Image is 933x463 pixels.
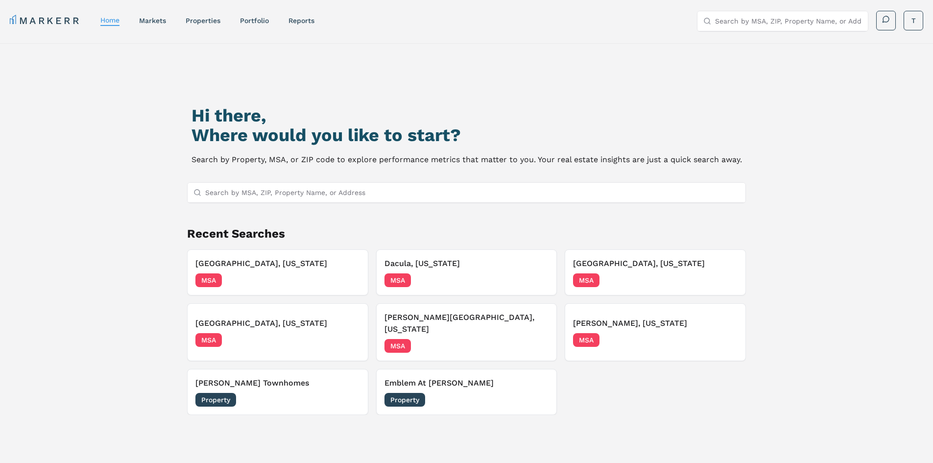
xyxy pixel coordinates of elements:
span: MSA [384,273,411,287]
p: Search by Property, MSA, or ZIP code to explore performance metrics that matter to you. Your real... [191,153,742,167]
button: Remove Emblem At ConyersEmblem At [PERSON_NAME]Property[DATE] [376,369,557,415]
button: Remove Tessa Jodeco Townhomes[PERSON_NAME] TownhomesProperty[DATE] [187,369,368,415]
h2: Recent Searches [187,226,746,242]
button: Remove Doraville, Georgia[GEOGRAPHIC_DATA], [US_STATE]MSA[DATE] [187,249,368,295]
h3: Emblem At [PERSON_NAME] [384,377,549,389]
span: [DATE] [526,395,549,405]
span: MSA [573,333,599,347]
h2: Where would you like to start? [191,125,742,145]
h3: [GEOGRAPHIC_DATA], [US_STATE] [195,317,360,329]
button: Remove Sandy Springs, Georgia[PERSON_NAME][GEOGRAPHIC_DATA], [US_STATE]MSA[DATE] [376,303,557,361]
input: Search by MSA, ZIP, Property Name, or Address [205,183,740,202]
input: Search by MSA, ZIP, Property Name, or Address [715,11,862,31]
button: Remove Dacula, GeorgiaDacula, [US_STATE]MSA[DATE] [376,249,557,295]
button: T [904,11,923,30]
h1: Hi there, [191,106,742,125]
span: MSA [573,273,599,287]
span: [DATE] [338,395,360,405]
h3: [PERSON_NAME] Townhomes [195,377,360,389]
h3: [GEOGRAPHIC_DATA], [US_STATE] [573,258,738,269]
a: markets [139,17,166,24]
a: properties [186,17,220,24]
button: Remove McDonough, Georgia[PERSON_NAME], [US_STATE]MSA[DATE] [565,303,746,361]
span: MSA [195,273,222,287]
h3: [GEOGRAPHIC_DATA], [US_STATE] [195,258,360,269]
span: Property [195,393,236,407]
button: Remove Powder Springs, Georgia[GEOGRAPHIC_DATA], [US_STATE]MSA[DATE] [565,249,746,295]
span: Property [384,393,425,407]
a: MARKERR [10,14,81,27]
h3: [PERSON_NAME], [US_STATE] [573,317,738,329]
span: MSA [384,339,411,353]
span: [DATE] [716,275,738,285]
span: [DATE] [716,335,738,345]
span: [DATE] [526,341,549,351]
a: home [100,16,120,24]
span: MSA [195,333,222,347]
h3: Dacula, [US_STATE] [384,258,549,269]
h3: [PERSON_NAME][GEOGRAPHIC_DATA], [US_STATE] [384,312,549,335]
span: [DATE] [526,275,549,285]
a: Portfolio [240,17,269,24]
button: Remove Dawsonville, Georgia[GEOGRAPHIC_DATA], [US_STATE]MSA[DATE] [187,303,368,361]
a: reports [288,17,314,24]
span: [DATE] [338,275,360,285]
span: T [911,16,916,25]
span: [DATE] [338,335,360,345]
